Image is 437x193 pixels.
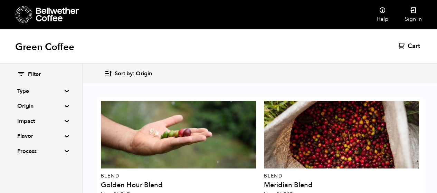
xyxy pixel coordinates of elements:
[17,87,65,95] summary: Type
[17,132,65,140] summary: Flavor
[264,182,419,189] h4: Meridian Blend
[101,182,256,189] h4: Golden Hour Blend
[264,174,419,178] p: Blend
[408,42,420,50] span: Cart
[28,71,41,78] span: Filter
[101,174,256,178] p: Blend
[17,102,65,110] summary: Origin
[17,147,65,155] summary: Process
[398,42,422,50] a: Cart
[104,66,152,82] button: Sort by: Origin
[115,70,152,78] span: Sort by: Origin
[17,117,65,125] summary: Impact
[15,41,74,53] h1: Green Coffee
